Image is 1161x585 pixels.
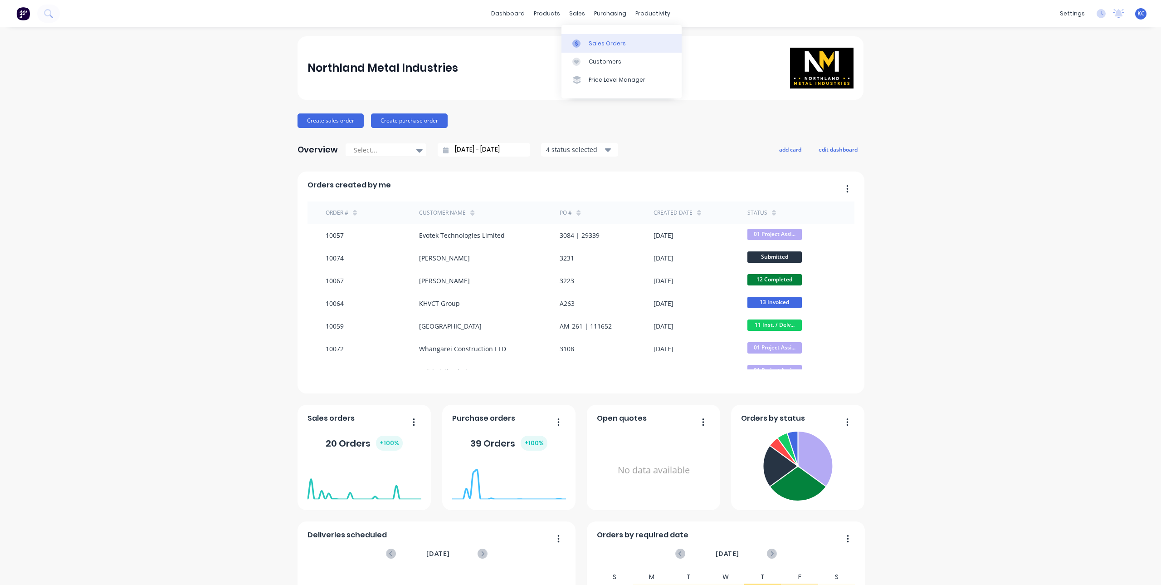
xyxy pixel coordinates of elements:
div: [DATE] [654,276,673,285]
div: [DATE] [654,253,673,263]
div: + 100 % [521,436,547,451]
span: [DATE] [716,549,739,559]
div: [GEOGRAPHIC_DATA] [419,321,482,331]
div: [PERSON_NAME] [419,253,470,263]
div: M [633,570,670,584]
span: Open quotes [597,413,647,424]
a: Customers [561,53,682,71]
img: Factory [16,7,30,20]
div: No data available [597,428,711,513]
div: [DATE] [654,231,673,240]
div: [DATE] [654,367,673,376]
div: Created date [654,209,693,217]
button: Create sales order [298,113,364,128]
div: 20 Orders [326,436,403,451]
div: 4 status selected [546,145,603,154]
span: Sales orders [307,413,355,424]
div: Solid Civil Solutions [419,367,478,376]
div: S [596,570,634,584]
div: sales [565,7,590,20]
div: 3231 [560,253,574,263]
div: T [744,570,781,584]
span: Purchase orders [452,413,515,424]
span: 01 Project Assi... [747,229,802,240]
div: T [670,570,707,584]
button: Create purchase order [371,113,448,128]
span: Orders by required date [597,530,688,541]
div: 3108 [560,344,574,354]
div: 3223 [560,276,574,285]
div: Order # [326,209,348,217]
span: 01 Project Assi... [747,365,802,376]
span: Submitted [747,251,802,263]
div: products [529,7,565,20]
div: Customers [589,58,621,66]
span: 01 Project Assi... [747,342,802,354]
span: KC [1137,10,1145,18]
button: add card [773,143,807,155]
div: [DATE] [654,321,673,331]
span: [DATE] [426,549,450,559]
div: [DATE] [654,299,673,308]
div: 39 Orders [470,436,547,451]
span: Orders by status [741,413,805,424]
div: Northland Metal Industries [307,59,458,77]
div: [PERSON_NAME] [419,276,470,285]
div: Whangarei Construction LTD [419,344,506,354]
span: 13 Invoiced [747,297,802,308]
div: 3084 | 29339 [560,231,600,240]
div: 10064 [326,299,344,308]
div: Customer Name [419,209,466,217]
div: 3028 [560,367,574,376]
div: Sales Orders [589,39,626,48]
div: 10067 [326,276,344,285]
div: Overview [298,141,338,159]
div: Price Level Manager [589,76,645,84]
div: 10058 [326,367,344,376]
div: purchasing [590,7,631,20]
div: productivity [631,7,675,20]
span: Orders created by me [307,180,391,191]
div: KHVCT Group [419,299,460,308]
div: 10059 [326,321,344,331]
div: settings [1055,7,1089,20]
span: 12 Completed [747,274,802,285]
div: F [781,570,818,584]
button: 4 status selected [541,143,618,157]
div: W [707,570,744,584]
div: 10057 [326,231,344,240]
div: + 100 % [376,436,403,451]
div: AM-261 | 111652 [560,321,612,331]
div: Evotek Technologies Limited [419,231,505,240]
button: edit dashboard [813,143,863,155]
a: Sales Orders [561,34,682,52]
img: Northland Metal Industries [790,48,854,88]
a: dashboard [487,7,529,20]
div: 10072 [326,344,344,354]
div: status [747,209,767,217]
div: [DATE] [654,344,673,354]
div: A263 [560,299,575,308]
div: 10074 [326,253,344,263]
div: S [818,570,855,584]
span: 11 Inst. / Delv... [747,320,802,331]
a: Price Level Manager [561,71,682,89]
div: PO # [560,209,572,217]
